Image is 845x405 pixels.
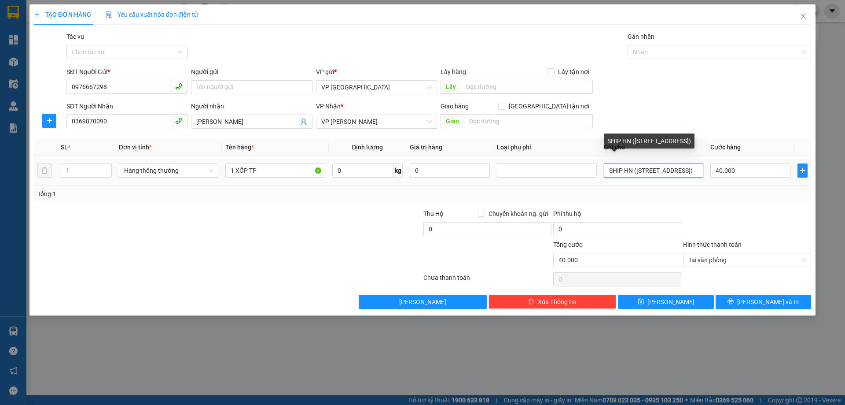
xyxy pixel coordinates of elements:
[441,114,464,128] span: Giao
[42,114,56,128] button: plus
[34,11,91,18] span: TẠO ĐƠN HÀNG
[321,81,432,94] span: VP Xuân Giang
[710,144,741,151] span: Cước hàng
[316,67,437,77] div: VP gửi
[43,117,56,124] span: plus
[505,101,593,111] span: [GEOGRAPHIC_DATA] tận nơi
[493,139,600,156] th: Loại phụ phí
[105,11,112,19] img: icon
[175,83,182,90] span: phone
[555,67,593,77] span: Lấy tận nơi
[441,68,466,75] span: Lấy hàng
[410,163,490,178] input: 0
[66,101,187,111] div: SĐT Người Nhận
[485,209,551,219] span: Chuyển khoản ng. gửi
[604,163,703,178] input: Ghi Chú
[422,273,552,288] div: Chưa thanh toán
[464,114,593,128] input: Dọc đường
[34,11,40,18] span: plus
[66,67,187,77] div: SĐT Người Gửi
[798,167,807,174] span: plus
[553,209,681,222] div: Phí thu hộ
[37,163,51,178] button: delete
[528,298,534,305] span: delete
[800,13,807,20] span: close
[352,144,383,151] span: Định lượng
[410,144,442,151] span: Giá trị hàng
[797,163,807,178] button: plus
[489,295,617,309] button: deleteXóa Thông tin
[175,117,182,124] span: phone
[441,80,461,94] span: Lấy
[628,33,654,40] label: Gán nhãn
[441,103,469,110] span: Giao hàng
[604,134,694,149] div: SHIP HN ([STREET_ADDRESS])
[66,33,84,40] label: Tác vụ
[399,297,446,307] span: [PERSON_NAME]
[105,11,198,18] span: Yêu cầu xuất hóa đơn điện tử
[119,144,152,151] span: Đơn vị tính
[727,298,734,305] span: printer
[321,115,432,128] span: VP Hoàng Liệt
[737,297,799,307] span: [PERSON_NAME] và In
[124,164,213,177] span: Hàng thông thường
[683,241,742,248] label: Hình thức thanh toán
[191,101,312,111] div: Người nhận
[538,297,576,307] span: Xóa Thông tin
[618,295,713,309] button: save[PERSON_NAME]
[300,118,307,125] span: user-add
[716,295,811,309] button: printer[PERSON_NAME] và In
[647,297,694,307] span: [PERSON_NAME]
[394,163,403,178] span: kg
[225,163,325,178] input: VD: Bàn, Ghế
[553,241,582,248] span: Tổng cước
[688,253,806,267] span: Tại văn phòng
[316,103,341,110] span: VP Nhận
[600,139,707,156] th: Ghi chú
[638,298,644,305] span: save
[61,144,68,151] span: SL
[359,295,487,309] button: [PERSON_NAME]
[461,80,593,94] input: Dọc đường
[791,4,816,29] button: Close
[423,210,444,217] span: Thu Hộ
[37,189,326,199] div: Tổng: 1
[191,67,312,77] div: Người gửi
[225,144,254,151] span: Tên hàng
